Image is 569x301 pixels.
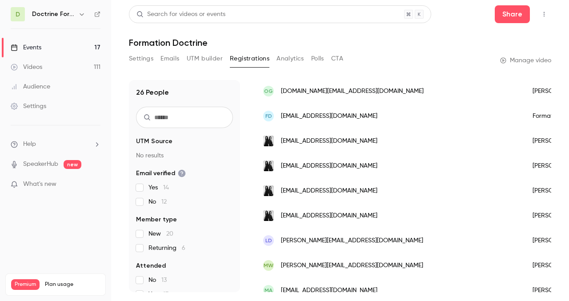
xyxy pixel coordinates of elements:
button: Polls [311,52,324,66]
button: Settings [129,52,153,66]
span: [EMAIL_ADDRESS][DOMAIN_NAME] [281,286,377,295]
button: Registrations [230,52,269,66]
div: Audience [11,82,50,91]
a: Manage video [500,56,551,65]
span: Help [23,140,36,149]
span: MA [264,286,272,294]
span: [EMAIL_ADDRESS][DOMAIN_NAME] [281,186,377,196]
li: help-dropdown-opener [11,140,100,149]
span: [PERSON_NAME][EMAIL_ADDRESS][DOMAIN_NAME] [281,261,423,270]
p: No results [136,151,233,160]
span: 6 [182,245,185,251]
h1: 26 People [136,87,169,98]
span: new [64,160,81,169]
span: 13 [161,277,167,283]
span: [PERSON_NAME][EMAIL_ADDRESS][DOMAIN_NAME] [281,236,423,245]
span: Plan usage [45,281,100,288]
img: thelineavocats.com [263,185,274,196]
span: Premium [11,279,40,290]
span: 20 [166,231,173,237]
button: Analytics [276,52,304,66]
span: FD [265,112,272,120]
span: Email verified [136,169,186,178]
button: UTM builder [187,52,223,66]
span: What's new [23,180,56,189]
span: [EMAIL_ADDRESS][DOMAIN_NAME] [281,211,377,221]
span: Yes [148,183,169,192]
span: [EMAIL_ADDRESS][DOMAIN_NAME] [281,136,377,146]
span: Yes [148,290,168,299]
button: CTA [331,52,343,66]
span: 13 [163,291,168,297]
span: No [148,197,167,206]
img: thelineavocats.com [263,161,274,171]
div: Videos [11,63,42,72]
span: [DOMAIN_NAME][EMAIL_ADDRESS][DOMAIN_NAME] [281,87,424,96]
span: Member type [136,215,177,224]
span: LD [265,237,272,245]
span: Attended [136,261,166,270]
a: SpeakerHub [23,160,58,169]
span: 14 [163,185,169,191]
h1: Formation Doctrine [129,37,551,48]
span: 12 [161,199,167,205]
button: Share [495,5,530,23]
img: thelineavocats.com [263,136,274,146]
div: Events [11,43,41,52]
span: [EMAIL_ADDRESS][DOMAIN_NAME] [281,161,377,171]
span: New [148,229,173,238]
iframe: Noticeable Trigger [90,181,100,189]
button: Emails [160,52,179,66]
div: Search for videos or events [136,10,225,19]
span: MW [264,261,273,269]
span: Returning [148,244,185,253]
span: [EMAIL_ADDRESS][DOMAIN_NAME] [281,112,377,121]
span: No [148,276,167,285]
div: Settings [11,102,46,111]
span: OG [264,87,273,95]
h6: Doctrine Formation Avocats [32,10,75,19]
span: UTM Source [136,137,172,146]
img: thelineavocats.com [263,210,274,221]
span: D [16,10,20,19]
